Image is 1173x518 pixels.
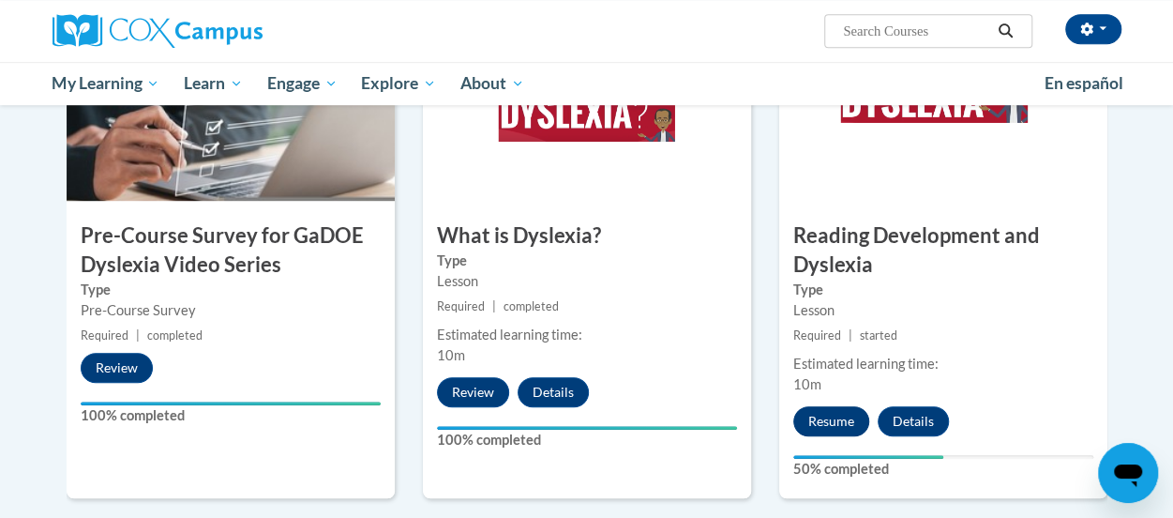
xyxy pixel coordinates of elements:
div: Your progress [437,426,737,430]
button: Review [437,377,509,407]
span: 10m [437,347,465,363]
span: Required [793,328,841,343]
span: En español [1045,73,1123,93]
div: Pre-Course Survey [81,300,381,321]
span: Required [81,328,128,343]
label: Type [793,280,1093,300]
div: Estimated learning time: [437,325,737,345]
span: Learn [184,72,243,95]
img: Course Image [423,13,751,201]
img: Course Image [779,13,1107,201]
button: Search [991,20,1019,42]
div: Your progress [793,455,943,459]
span: Explore [361,72,436,95]
a: Explore [349,62,448,105]
span: | [136,328,140,343]
span: Required [437,299,485,313]
a: My Learning [40,62,173,105]
span: My Learning [52,72,159,95]
input: Search Courses [841,20,991,42]
span: | [849,328,852,343]
span: About [460,72,524,95]
a: Engage [255,62,350,105]
img: Cox Campus [53,14,263,48]
div: Estimated learning time: [793,354,1093,374]
button: Details [518,377,589,407]
div: Lesson [437,271,737,292]
button: Details [878,406,949,436]
h3: What is Dyslexia? [423,221,751,251]
label: 50% completed [793,459,1093,480]
label: Type [437,251,737,271]
span: 10m [793,376,821,392]
span: started [860,328,897,343]
span: Engage [267,72,338,95]
div: Your progress [81,402,381,405]
img: Course Image [67,13,395,201]
label: 100% completed [81,405,381,426]
a: En español [1032,64,1135,103]
h3: Pre-Course Survey for GaDOE Dyslexia Video Series [67,221,395,280]
a: Learn [172,62,255,105]
span: | [492,299,496,313]
label: Type [81,280,381,300]
div: Lesson [793,300,1093,321]
label: 100% completed [437,430,737,450]
span: completed [504,299,559,313]
button: Review [81,353,153,383]
div: Main menu [38,62,1135,105]
a: About [448,62,536,105]
span: completed [147,328,203,343]
button: Account Settings [1065,14,1121,44]
a: Cox Campus [53,14,390,48]
button: Resume [793,406,869,436]
h3: Reading Development and Dyslexia [779,221,1107,280]
iframe: Button to launch messaging window [1098,443,1158,503]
